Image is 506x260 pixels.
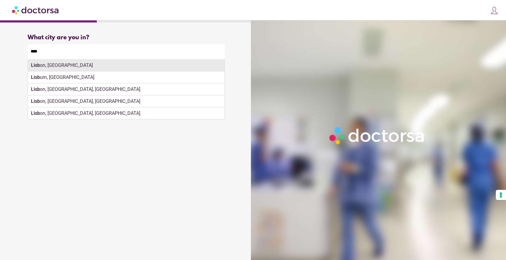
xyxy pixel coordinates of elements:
img: Logo-Doctorsa-trans-White-partial-flat.png [327,124,428,147]
div: urn, [GEOGRAPHIC_DATA] [28,71,224,83]
strong: Lisb [31,110,40,116]
strong: Lisb [31,62,40,68]
div: on, [GEOGRAPHIC_DATA] [28,59,224,71]
div: What city are you in? [28,34,225,41]
img: Doctorsa.com [12,3,59,17]
img: icons8-customer-100.png [490,6,498,15]
div: Make sure the city you pick is where you need assistance. [28,59,225,72]
strong: Lisb [31,86,40,92]
div: on, [GEOGRAPHIC_DATA], [GEOGRAPHIC_DATA] [28,107,224,119]
strong: Lisb [31,74,40,80]
div: on, [GEOGRAPHIC_DATA], [GEOGRAPHIC_DATA] [28,95,224,107]
div: on, [GEOGRAPHIC_DATA], [GEOGRAPHIC_DATA] [28,83,224,95]
strong: Lisb [31,98,40,104]
button: Your consent preferences for tracking technologies [496,190,506,200]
